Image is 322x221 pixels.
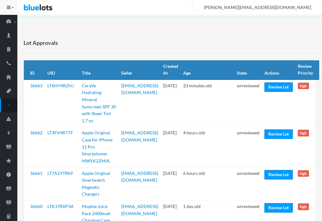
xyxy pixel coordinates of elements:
a: 36662 [30,130,42,135]
span: high [298,83,309,89]
th: Review Priority [295,60,319,80]
td: unreviewed [234,127,262,167]
td: 23 minutes old [181,80,234,127]
a: LTK37RXP3A [47,204,74,209]
th: Title [79,60,119,80]
td: unreviewed [234,167,262,200]
a: [EMAIL_ADDRESS][DOMAIN_NAME] [121,130,158,142]
a: [EMAIL_ADDRESS][DOMAIN_NAME] [121,83,158,95]
h1: Lot Approvals [24,38,58,47]
a: LT3FV4R779 [47,130,73,135]
th: State [234,60,262,80]
a: Review Lot [264,129,293,139]
a: Review Lot [264,170,293,180]
th: UID [45,60,79,80]
span: high [298,203,309,210]
span: high [298,170,309,177]
td: 6 hours old [181,167,234,200]
a: Review Lot [264,82,293,92]
th: Actions [262,60,295,80]
span: high [298,130,309,136]
td: 4 hours old [181,127,234,167]
a: 36663 [30,83,42,88]
a: Apple Original Case for iPhone 11 Pro Smartphones MWYK2ZM/A [82,130,112,163]
a: 36660 [30,204,42,209]
span: [PERSON_NAME][EMAIL_ADDRESS][DOMAIN_NAME] [197,5,311,10]
a: CeraVe Hydrating Mineral Sunscreen SPF 30 with Sheer Tint 1.7 oz [82,83,116,123]
th: ID [24,60,45,80]
a: [EMAIL_ADDRESS][DOMAIN_NAME] [121,171,158,183]
td: [DATE] [161,127,181,167]
th: Seller [119,60,161,80]
th: Created At [161,60,181,80]
a: LT6HY4RZHJ [47,83,74,88]
td: [DATE] [161,80,181,127]
a: Review Lot [264,203,293,213]
th: Age [181,60,234,80]
a: [EMAIL_ADDRESS][DOMAIN_NAME] [121,204,158,216]
a: Apple Original Smartwatch Magnetic Chargers [82,171,110,197]
a: LT7A2YTRKF [47,171,73,176]
td: unreviewed [234,80,262,127]
td: [DATE] [161,167,181,200]
a: 36661 [30,171,42,176]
